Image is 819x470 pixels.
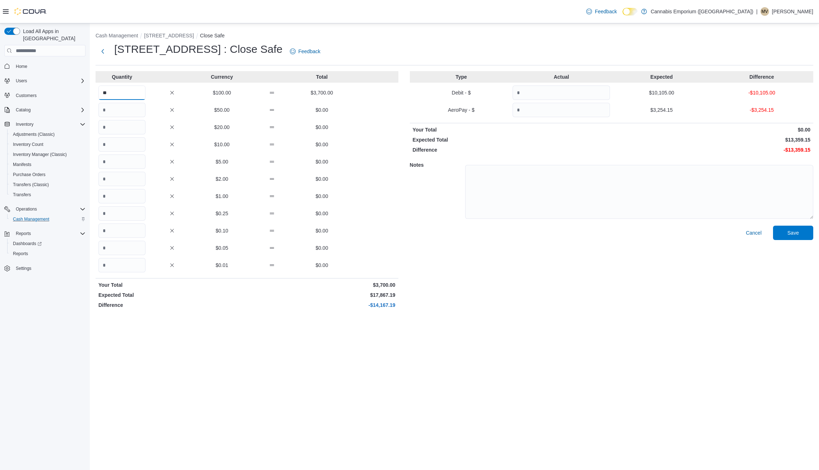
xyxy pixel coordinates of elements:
[413,136,610,143] p: Expected Total
[1,61,88,71] button: Home
[198,106,245,114] p: $50.00
[10,215,85,224] span: Cash Management
[98,137,145,152] input: Quantity
[198,175,245,183] p: $2.00
[713,73,810,80] p: Difference
[13,229,34,238] button: Reports
[298,175,345,183] p: $0.00
[98,241,145,255] input: Quantity
[7,180,88,190] button: Transfers (Classic)
[298,106,345,114] p: $0.00
[114,42,283,56] h1: [STREET_ADDRESS] : Close Safe
[756,7,758,16] p: |
[762,7,768,16] span: MV
[413,89,510,96] p: Debit - $
[10,150,70,159] a: Inventory Manager (Classic)
[13,229,85,238] span: Reports
[10,249,31,258] a: Reports
[98,258,145,272] input: Quantity
[13,172,46,178] span: Purchase Orders
[13,152,67,157] span: Inventory Manager (Classic)
[13,106,85,114] span: Catalog
[13,91,40,100] a: Customers
[198,193,245,200] p: $1.00
[595,8,617,15] span: Feedback
[513,103,610,117] input: Quantity
[16,78,27,84] span: Users
[10,180,85,189] span: Transfers (Classic)
[13,77,30,85] button: Users
[96,44,110,59] button: Next
[198,141,245,148] p: $10.00
[98,155,145,169] input: Quantity
[1,204,88,214] button: Operations
[13,182,49,188] span: Transfers (Classic)
[773,226,813,240] button: Save
[13,106,33,114] button: Catalog
[298,124,345,131] p: $0.00
[298,210,345,217] p: $0.00
[13,216,49,222] span: Cash Management
[772,7,813,16] p: [PERSON_NAME]
[198,210,245,217] p: $0.25
[10,130,57,139] a: Adjustments (Classic)
[13,264,85,273] span: Settings
[198,124,245,131] p: $20.00
[13,120,36,129] button: Inventory
[1,105,88,115] button: Catalog
[713,106,810,114] p: -$3,254.15
[10,130,85,139] span: Adjustments (Classic)
[98,206,145,221] input: Quantity
[16,121,33,127] span: Inventory
[10,249,85,258] span: Reports
[7,249,88,259] button: Reports
[13,162,31,167] span: Manifests
[583,4,620,19] a: Feedback
[410,158,464,172] h5: Notes
[7,149,88,160] button: Inventory Manager (Classic)
[1,119,88,129] button: Inventory
[198,73,245,80] p: Currency
[248,301,395,309] p: -$14,167.19
[198,262,245,269] p: $0.01
[10,180,52,189] a: Transfers (Classic)
[613,73,710,80] p: Expected
[13,142,43,147] span: Inventory Count
[98,291,245,299] p: Expected Total
[713,89,810,96] p: -$10,105.00
[20,28,85,42] span: Load All Apps in [GEOGRAPHIC_DATA]
[13,192,31,198] span: Transfers
[98,281,245,289] p: Your Total
[13,61,85,70] span: Home
[1,90,88,101] button: Customers
[248,281,395,289] p: $3,700.00
[298,89,345,96] p: $3,700.00
[98,301,245,309] p: Difference
[16,206,37,212] span: Operations
[299,48,320,55] span: Feedback
[651,7,753,16] p: Cannabis Emporium ([GEOGRAPHIC_DATA])
[13,264,34,273] a: Settings
[10,150,85,159] span: Inventory Manager (Classic)
[96,32,813,41] nav: An example of EuiBreadcrumbs
[7,239,88,249] a: Dashboards
[14,8,47,15] img: Cova
[298,141,345,148] p: $0.00
[10,239,45,248] a: Dashboards
[7,139,88,149] button: Inventory Count
[10,170,48,179] a: Purchase Orders
[4,58,85,292] nav: Complex example
[7,214,88,224] button: Cash Management
[760,7,769,16] div: Michael Valentin
[10,215,52,224] a: Cash Management
[13,91,85,100] span: Customers
[787,229,799,236] span: Save
[298,262,345,269] p: $0.00
[13,241,42,246] span: Dashboards
[13,62,30,71] a: Home
[613,89,710,96] p: $10,105.00
[98,224,145,238] input: Quantity
[746,229,762,236] span: Cancel
[613,126,810,133] p: $0.00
